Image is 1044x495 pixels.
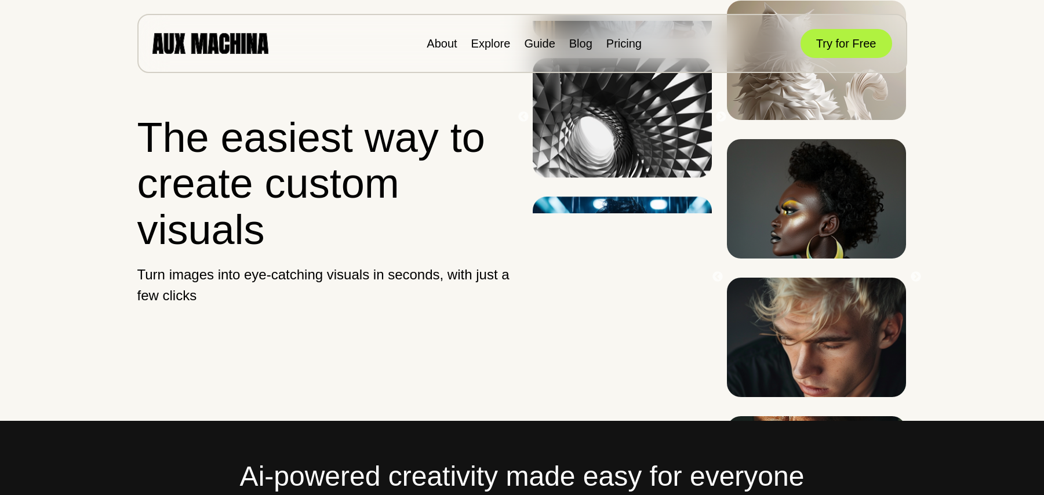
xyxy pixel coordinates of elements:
img: Image [727,139,906,259]
img: Image [533,58,712,177]
button: Next [715,111,727,123]
a: About [427,37,457,50]
p: Turn images into eye-catching visuals in seconds, with just a few clicks [137,264,512,306]
button: Next [910,271,922,283]
button: Previous [712,271,723,283]
a: Explore [471,37,511,50]
h1: The easiest way to create custom visuals [137,115,512,253]
button: Previous [518,111,529,123]
a: Pricing [606,37,642,50]
img: AUX MACHINA [152,33,268,53]
img: Image [727,278,906,397]
a: Blog [569,37,592,50]
img: Image [533,196,712,316]
button: Try for Free [801,29,892,58]
a: Guide [524,37,555,50]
